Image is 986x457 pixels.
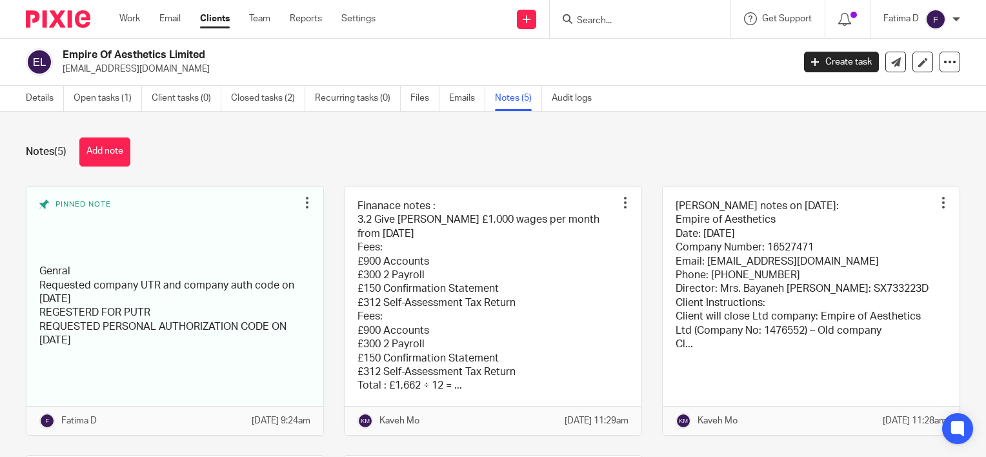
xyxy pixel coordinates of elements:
img: svg%3E [39,413,55,429]
input: Search [576,15,692,27]
a: Settings [341,12,376,25]
p: Fatima D [61,414,97,427]
a: Team [249,12,270,25]
p: Kaveh Mo [698,414,738,427]
a: Recurring tasks (0) [315,86,401,111]
h2: Empire Of Aesthetics Limited [63,48,640,62]
a: Files [410,86,439,111]
span: Get Support [762,14,812,23]
p: [DATE] 9:24am [252,414,310,427]
img: svg%3E [357,413,373,429]
a: Emails [449,86,485,111]
a: Email [159,12,181,25]
img: svg%3E [925,9,946,30]
button: Add note [79,137,130,167]
a: Work [119,12,140,25]
img: svg%3E [676,413,691,429]
p: Kaveh Mo [379,414,419,427]
a: Open tasks (1) [74,86,142,111]
img: svg%3E [26,48,53,76]
div: Pinned note [39,199,297,255]
a: Create task [804,52,879,72]
img: Pixie [26,10,90,28]
h1: Notes [26,145,66,159]
p: [DATE] 11:28am [883,414,947,427]
p: [DATE] 11:29am [565,414,629,427]
p: Fatima D [883,12,919,25]
a: Details [26,86,64,111]
a: Clients [200,12,230,25]
p: [EMAIL_ADDRESS][DOMAIN_NAME] [63,63,785,76]
a: Notes (5) [495,86,542,111]
span: (5) [54,147,66,157]
a: Client tasks (0) [152,86,221,111]
a: Audit logs [552,86,601,111]
a: Closed tasks (2) [231,86,305,111]
a: Reports [290,12,322,25]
